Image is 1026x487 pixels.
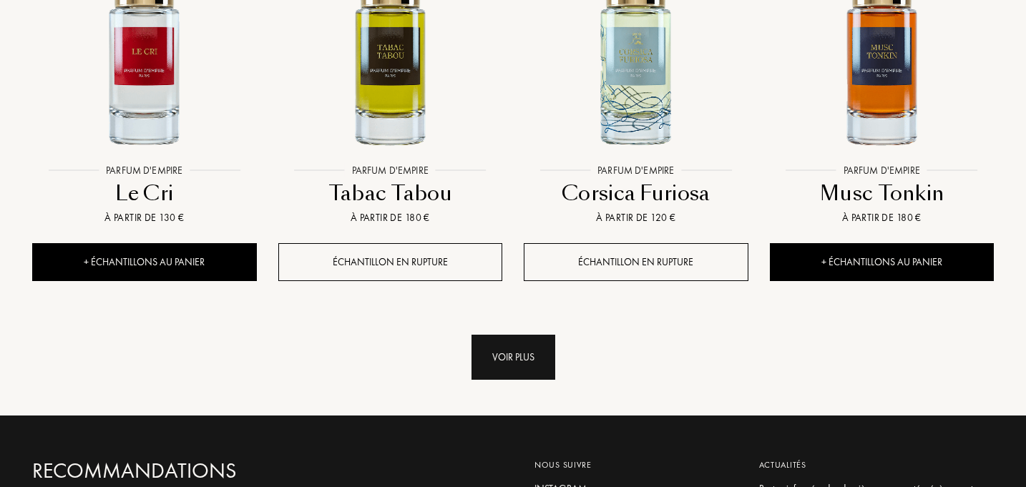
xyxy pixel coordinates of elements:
div: + Échantillons au panier [32,243,257,281]
div: À partir de 180 € [776,210,989,225]
div: À partir de 180 € [284,210,497,225]
div: À partir de 130 € [38,210,251,225]
a: Recommandations [32,458,338,483]
div: À partir de 120 € [529,210,743,225]
div: Nous suivre [534,458,738,471]
div: Échantillon en rupture [524,243,748,281]
div: Échantillon en rupture [278,243,503,281]
div: + Échantillons au panier [770,243,995,281]
div: Actualités [759,458,984,471]
div: Voir plus [472,335,555,380]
